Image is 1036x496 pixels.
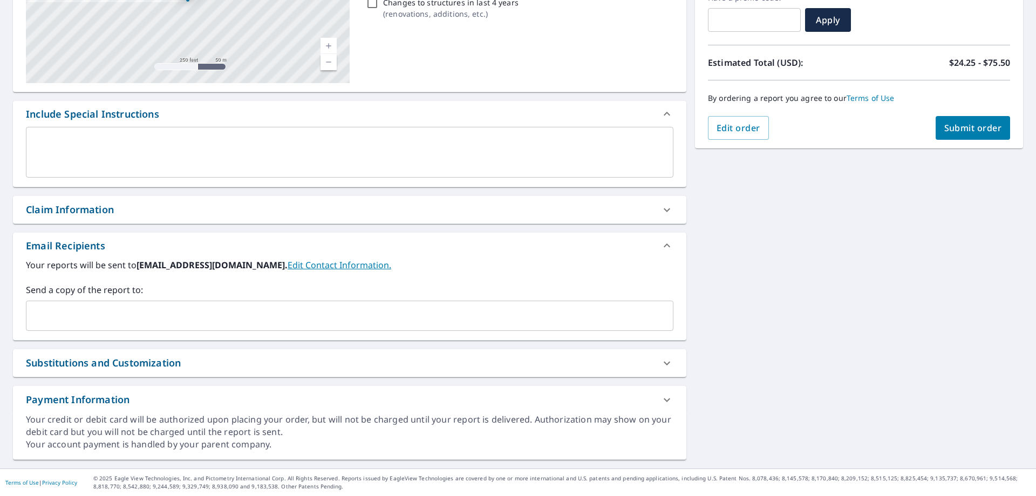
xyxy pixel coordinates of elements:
b: [EMAIL_ADDRESS][DOMAIN_NAME]. [137,259,288,271]
a: Current Level 17, Zoom Out [321,54,337,70]
button: Submit order [936,116,1011,140]
p: By ordering a report you agree to our [708,93,1010,103]
label: Send a copy of the report to: [26,283,673,296]
label: Your reports will be sent to [26,259,673,271]
div: Include Special Instructions [13,101,686,127]
div: Payment Information [13,386,686,413]
span: Edit order [717,122,760,134]
div: Email Recipients [26,239,105,253]
p: $24.25 - $75.50 [949,56,1010,69]
div: Substitutions and Customization [13,349,686,377]
div: Claim Information [26,202,114,217]
button: Apply [805,8,851,32]
p: ( renovations, additions, etc. ) [383,8,519,19]
div: Payment Information [26,392,129,407]
p: Estimated Total (USD): [708,56,859,69]
button: Edit order [708,116,769,140]
a: Terms of Use [847,93,895,103]
div: Claim Information [13,196,686,223]
span: Submit order [944,122,1002,134]
span: Apply [814,14,842,26]
div: Your account payment is handled by your parent company. [26,438,673,451]
div: Substitutions and Customization [26,356,181,370]
div: Your credit or debit card will be authorized upon placing your order, but will not be charged unt... [26,413,673,438]
p: | [5,479,77,486]
a: Privacy Policy [42,479,77,486]
div: Email Recipients [13,233,686,259]
a: EditContactInfo [288,259,391,271]
div: Include Special Instructions [26,107,159,121]
p: © 2025 Eagle View Technologies, Inc. and Pictometry International Corp. All Rights Reserved. Repo... [93,474,1031,491]
a: Terms of Use [5,479,39,486]
a: Current Level 17, Zoom In [321,38,337,54]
